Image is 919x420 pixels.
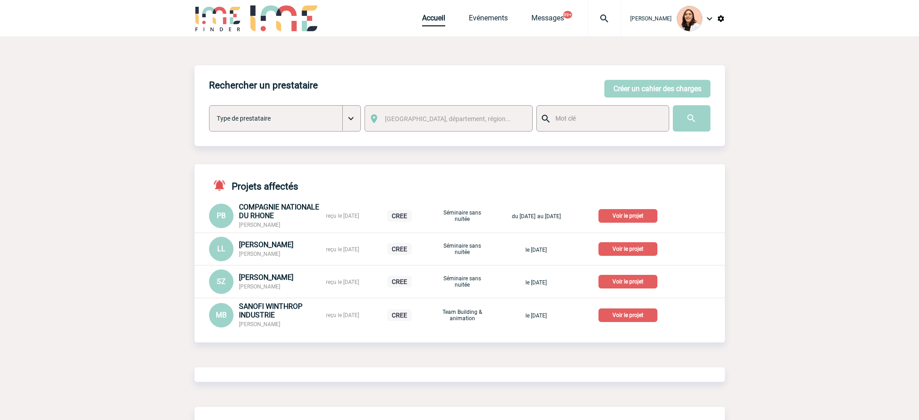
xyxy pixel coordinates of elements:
p: Voir le projet [598,242,657,256]
span: le [DATE] [525,313,547,319]
span: du [DATE] [512,213,535,220]
span: [PERSON_NAME] [239,240,293,249]
img: 129834-0.png [677,6,702,31]
span: SZ [217,277,226,286]
span: [PERSON_NAME] [239,273,293,282]
span: MB [216,311,227,319]
p: Séminaire sans nuitée [440,243,485,255]
h4: Rechercher un prestataire [209,80,318,91]
a: Evénements [469,14,508,26]
span: [PERSON_NAME] [239,222,280,228]
a: Voir le projet [598,244,661,253]
p: Séminaire sans nuitée [440,210,485,222]
input: Mot clé [553,112,661,124]
a: Voir le projet [598,310,661,319]
a: Accueil [422,14,445,26]
a: Voir le projet [598,211,661,220]
span: LL [217,244,225,253]
span: [PERSON_NAME] [239,251,280,257]
span: [PERSON_NAME] [239,283,280,290]
span: reçu le [DATE] [326,246,359,253]
span: reçu le [DATE] [326,312,359,318]
p: Séminaire sans nuitée [440,275,485,288]
span: COMPAGNIE NATIONALE DU RHONE [239,203,319,220]
span: reçu le [DATE] [326,279,359,285]
a: Messages [531,14,564,26]
span: SANOFI WINTHROP INDUSTRIE [239,302,302,319]
span: le [DATE] [525,247,547,253]
p: Voir le projet [598,275,657,288]
p: Voir le projet [598,308,657,322]
p: CREE [387,210,412,222]
img: IME-Finder [194,5,242,31]
a: Voir le projet [598,277,661,285]
span: reçu le [DATE] [326,213,359,219]
span: le [DATE] [525,279,547,286]
h4: Projets affectés [209,179,298,192]
p: CREE [387,276,412,288]
input: Submit [673,105,710,132]
span: [PERSON_NAME] [630,15,671,22]
span: [GEOGRAPHIC_DATA], département, région... [385,115,511,122]
p: CREE [387,243,412,255]
span: PB [217,211,226,220]
span: [PERSON_NAME] [239,321,280,327]
p: Voir le projet [598,209,657,223]
p: Team Building & animation [440,309,485,322]
button: 99+ [563,11,572,19]
span: au [DATE] [537,213,561,220]
img: notifications-active-24-px-r.png [213,179,232,192]
p: CREE [387,309,412,321]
